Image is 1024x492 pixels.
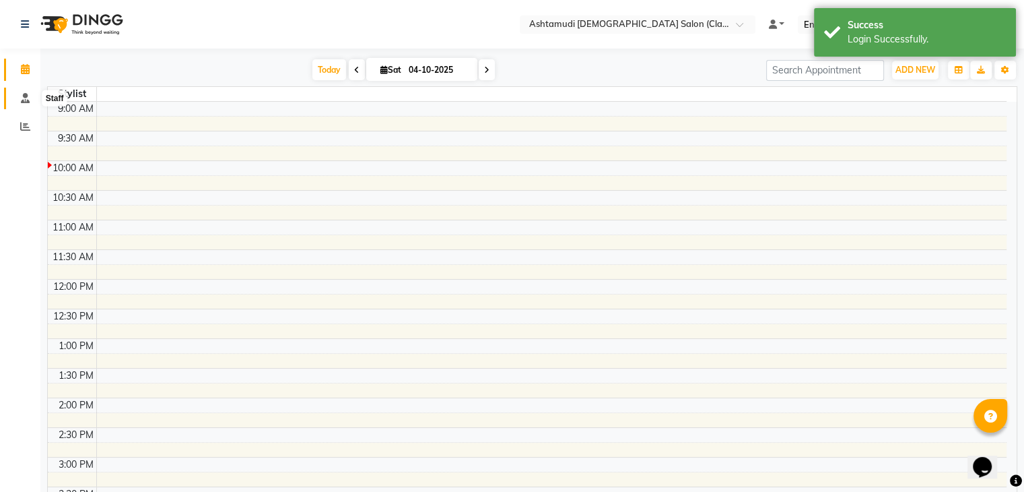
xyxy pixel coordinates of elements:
[56,458,96,472] div: 3:00 PM
[56,339,96,353] div: 1:00 PM
[55,131,96,146] div: 9:30 AM
[50,220,96,235] div: 11:00 AM
[848,18,1006,32] div: Success
[892,61,938,80] button: ADD NEW
[312,59,346,80] span: Today
[50,161,96,175] div: 10:00 AM
[42,90,67,106] div: Staff
[50,309,96,324] div: 12:30 PM
[848,32,1006,47] div: Login Successfully.
[55,102,96,116] div: 9:00 AM
[405,60,472,80] input: 2025-10-04
[56,428,96,442] div: 2:30 PM
[967,438,1011,479] iframe: chat widget
[895,65,935,75] span: ADD NEW
[50,191,96,205] div: 10:30 AM
[34,5,127,43] img: logo
[766,60,884,81] input: Search Appointment
[50,280,96,294] div: 12:00 PM
[50,250,96,264] div: 11:30 AM
[377,65,405,75] span: Sat
[56,398,96,412] div: 2:00 PM
[56,369,96,383] div: 1:30 PM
